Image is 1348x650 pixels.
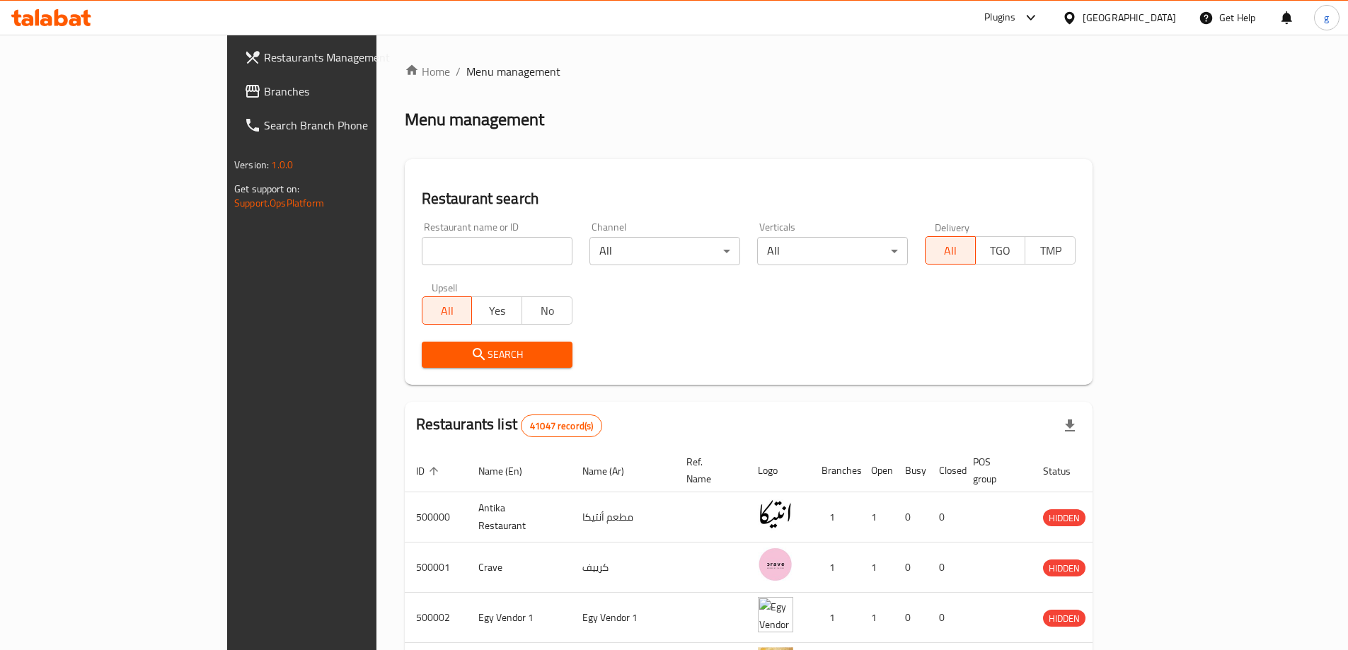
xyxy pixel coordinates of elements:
button: TGO [975,236,1026,265]
span: HIDDEN [1043,510,1085,526]
td: Egy Vendor 1 [571,593,675,643]
button: All [925,236,976,265]
th: Busy [894,449,928,492]
th: Logo [747,449,810,492]
td: Egy Vendor 1 [467,593,571,643]
td: 0 [894,492,928,542]
div: All [589,237,740,265]
button: Search [422,342,572,368]
img: Crave [758,547,793,582]
a: Search Branch Phone [233,108,452,142]
span: Name (En) [478,463,541,480]
button: All [422,296,473,325]
button: TMP [1025,236,1076,265]
h2: Restaurant search [422,188,1076,209]
span: Yes [478,301,517,321]
div: [GEOGRAPHIC_DATA] [1083,10,1176,25]
a: Support.OpsPlatform [234,194,324,212]
span: TMP [1031,240,1070,261]
button: Yes [471,296,522,325]
span: Get support on: [234,180,299,198]
label: Upsell [432,282,458,292]
div: All [757,237,908,265]
span: Name (Ar) [582,463,643,480]
button: No [522,296,572,325]
td: 1 [810,542,860,593]
li: / [456,63,461,80]
span: Search [433,346,561,364]
td: 0 [928,593,962,643]
td: 1 [860,542,894,593]
td: 0 [894,593,928,643]
input: Search for restaurant name or ID.. [422,237,572,265]
span: g [1324,10,1329,25]
span: TGO [981,240,1020,261]
span: Menu management [466,63,560,80]
img: Antika Restaurant [758,497,793,532]
th: Open [860,449,894,492]
td: كرييف [571,542,675,593]
img: Egy Vendor 1 [758,597,793,632]
span: All [428,301,467,321]
div: HIDDEN [1043,509,1085,526]
span: 41047 record(s) [522,419,601,433]
h2: Menu management [405,108,544,131]
h2: Restaurants list [416,414,603,437]
span: Branches [264,83,441,100]
nav: breadcrumb [405,63,1093,80]
div: Plugins [984,9,1015,26]
span: Version: [234,156,269,174]
div: Export file [1053,409,1087,443]
div: HIDDEN [1043,610,1085,627]
span: POS group [973,453,1015,487]
th: Closed [928,449,962,492]
label: Delivery [935,222,970,232]
td: 1 [860,593,894,643]
td: Crave [467,542,571,593]
span: Search Branch Phone [264,117,441,134]
span: Status [1043,463,1089,480]
td: 0 [894,542,928,593]
td: 0 [928,492,962,542]
a: Restaurants Management [233,40,452,74]
td: 1 [860,492,894,542]
span: Restaurants Management [264,49,441,66]
span: 1.0.0 [271,156,293,174]
td: 1 [810,593,860,643]
div: Total records count [521,414,602,437]
a: Branches [233,74,452,108]
span: ID [416,463,443,480]
td: Antika Restaurant [467,492,571,542]
span: All [931,240,970,261]
td: 0 [928,542,962,593]
span: HIDDEN [1043,560,1085,576]
th: Branches [810,449,860,492]
span: Ref. Name [686,453,730,487]
span: HIDDEN [1043,610,1085,627]
span: No [528,301,567,321]
td: مطعم أنتيكا [571,492,675,542]
td: 1 [810,492,860,542]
